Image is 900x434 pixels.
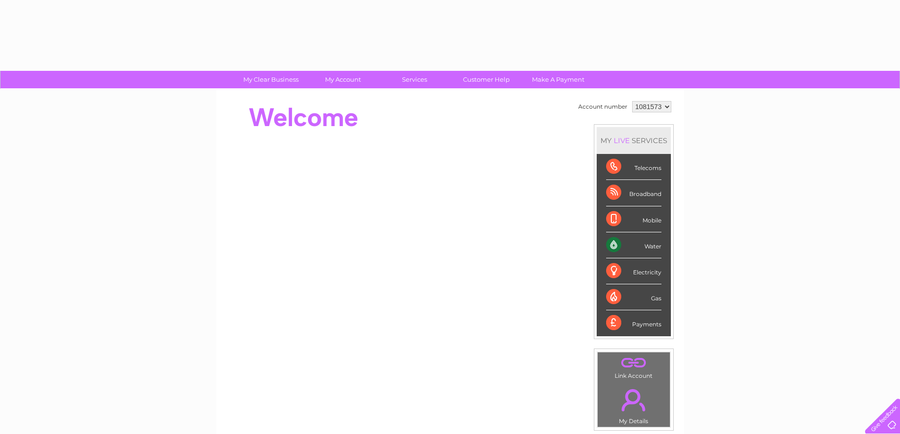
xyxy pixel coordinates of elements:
a: My Account [304,71,382,88]
td: Link Account [597,352,670,382]
a: . [600,355,668,371]
div: Telecoms [606,154,661,180]
div: Water [606,232,661,258]
a: Customer Help [447,71,525,88]
td: My Details [597,381,670,427]
div: LIVE [612,136,632,145]
div: MY SERVICES [597,127,671,154]
div: Broadband [606,180,661,206]
a: Make A Payment [519,71,597,88]
div: Mobile [606,206,661,232]
a: My Clear Business [232,71,310,88]
a: . [600,383,668,417]
a: Services [376,71,454,88]
div: Electricity [606,258,661,284]
div: Payments [606,310,661,336]
div: Gas [606,284,661,310]
td: Account number [576,99,630,115]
